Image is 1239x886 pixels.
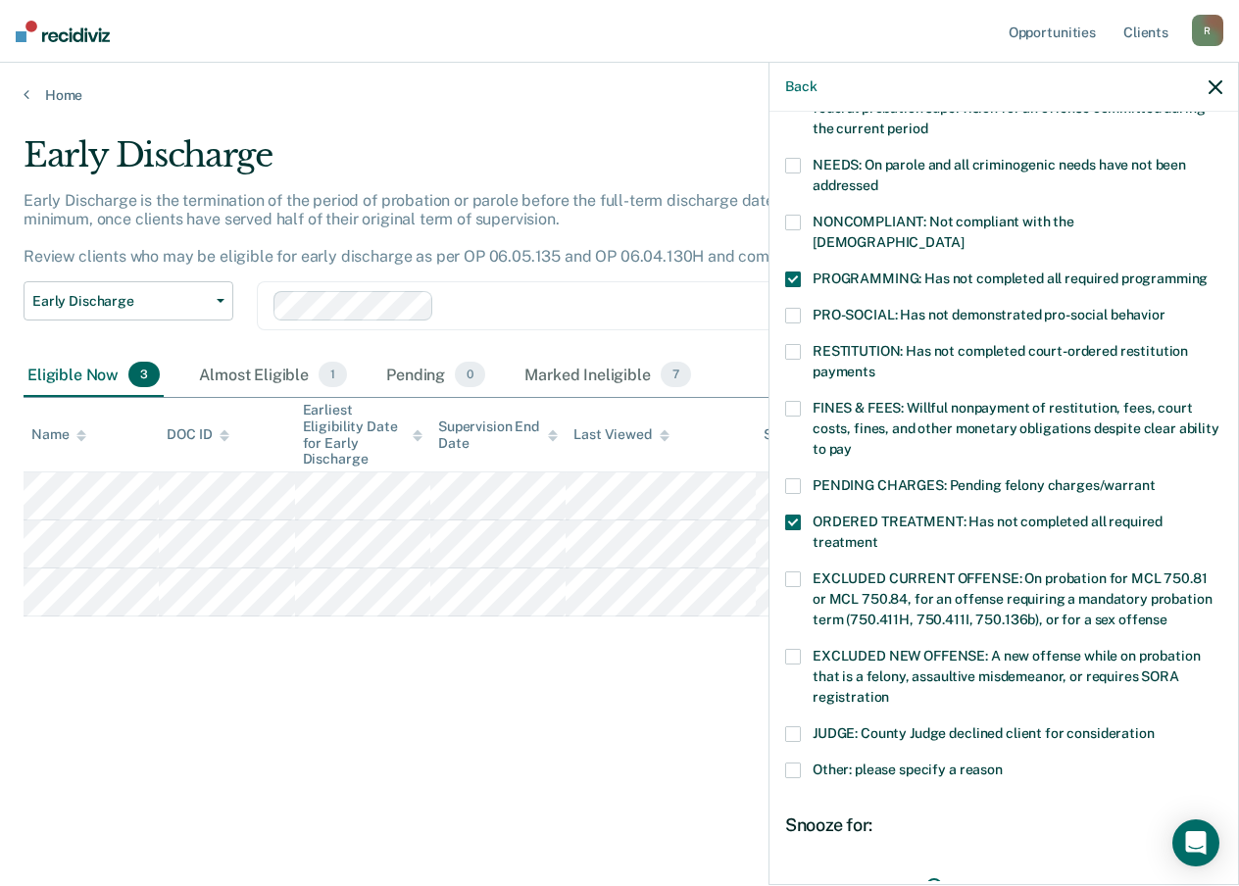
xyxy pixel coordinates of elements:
div: R [1192,15,1223,46]
span: PROGRAMMING: Has not completed all required programming [813,271,1208,286]
span: FINES & FEES: Willful nonpayment of restitution, fees, court costs, fines, and other monetary obl... [813,400,1219,457]
span: Other: please specify a reason [813,762,1003,777]
div: Status [764,426,806,443]
span: 0 [455,362,485,387]
a: Home [24,86,1215,104]
div: Pending [382,354,489,397]
span: JUDGE: County Judge declined client for consideration [813,725,1155,741]
span: EXCLUDED NEW OFFENSE: A new offense while on probation that is a felony, assaultive misdemeanor, ... [813,648,1200,705]
span: EXCLUDED CURRENT OFFENSE: On probation for MCL 750.81 or MCL 750.84, for an offense requiring a m... [813,570,1212,627]
div: Snooze for: [785,814,1222,836]
span: 3 [128,362,160,387]
span: NONCOMPLIANT: Not compliant with the [DEMOGRAPHIC_DATA] [813,214,1074,250]
div: Supervision End Date [438,418,558,452]
div: Earliest Eligibility Date for Early Discharge [303,402,422,468]
img: Recidiviz [16,21,110,42]
span: NEEDS: On parole and all criminogenic needs have not been addressed [813,157,1186,193]
div: Last Viewed [573,426,669,443]
div: DOC ID [167,426,229,443]
div: Early Discharge [24,135,1139,191]
div: Open Intercom Messenger [1172,819,1219,866]
span: PRO-SOCIAL: Has not demonstrated pro-social behavior [813,307,1165,322]
span: 1 [319,362,347,387]
p: Early Discharge is the termination of the period of probation or parole before the full-term disc... [24,191,1077,267]
div: Name [31,426,86,443]
span: RESTITUTION: Has not completed court-ordered restitution payments [813,343,1188,379]
div: Almost Eligible [195,354,351,397]
span: ORDERED TREATMENT: Has not completed all required treatment [813,514,1163,550]
span: Early Discharge [32,293,209,310]
div: Marked Ineligible [520,354,695,397]
span: 7 [661,362,691,387]
div: Eligible Now [24,354,164,397]
span: PENDING CHARGES: Pending felony charges/warrant [813,477,1155,493]
button: Back [785,78,817,95]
